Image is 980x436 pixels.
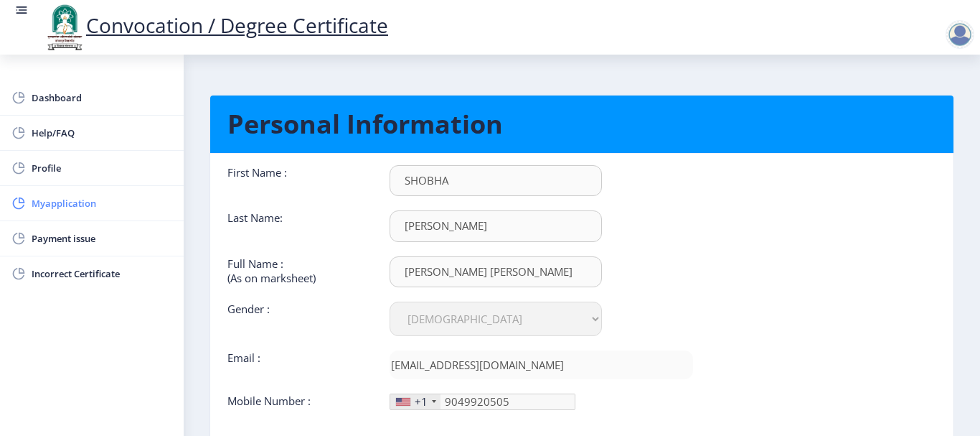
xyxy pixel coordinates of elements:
[32,230,172,247] span: Payment issue
[32,89,172,106] span: Dashboard
[32,159,172,177] span: Profile
[32,265,172,282] span: Incorrect Certificate
[217,210,379,241] div: Last Name:
[43,3,86,52] img: logo
[217,256,379,287] div: Full Name : (As on marksheet)
[415,394,428,409] div: +1
[32,124,172,142] span: Help/FAQ
[390,394,440,409] div: United States: +1
[43,11,388,39] a: Convocation / Degree Certificate
[217,351,379,379] div: Email :
[217,302,379,336] div: Gender :
[390,394,575,410] input: Mobile No
[227,107,936,142] h1: Personal Information
[217,394,379,410] div: Mobile Number :
[217,165,379,196] div: First Name :
[32,195,172,212] span: Myapplication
